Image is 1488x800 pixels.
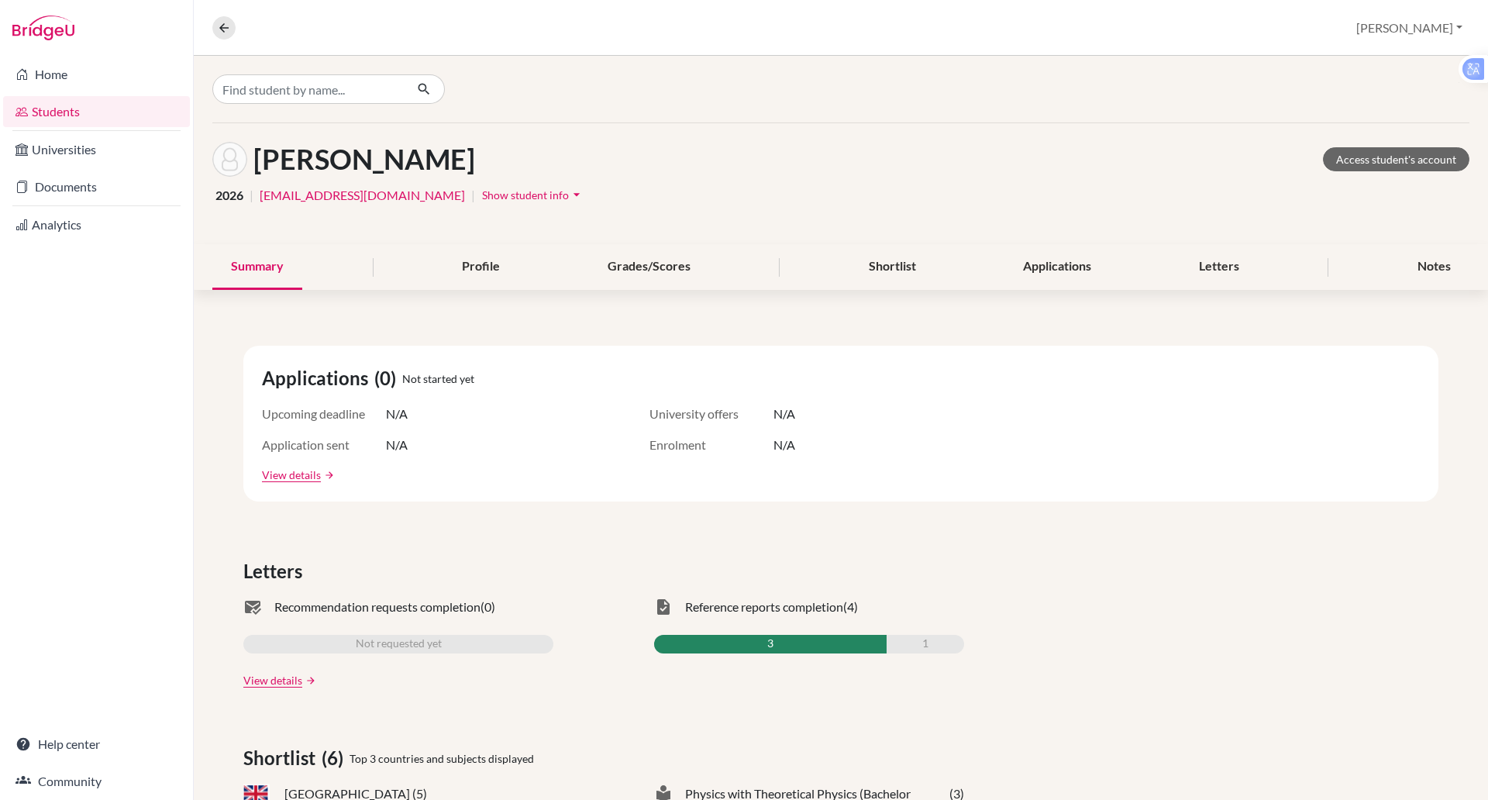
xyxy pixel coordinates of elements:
a: View details [262,467,321,483]
button: [PERSON_NAME] [1349,13,1469,43]
a: [EMAIL_ADDRESS][DOMAIN_NAME] [260,186,465,205]
span: 3 [767,635,773,653]
span: Upcoming deadline [262,405,386,423]
span: (0) [374,364,402,392]
div: Summary [212,244,302,290]
div: Shortlist [850,244,935,290]
span: Not requested yet [356,635,442,653]
a: Access student's account [1323,147,1469,171]
a: Community [3,766,190,797]
img: Bridge-U [12,16,74,40]
div: Applications [1004,244,1110,290]
span: Show student info [482,188,569,202]
span: Reference reports completion [685,598,843,616]
span: Application sent [262,436,386,454]
input: Find student by name... [212,74,405,104]
span: (6) [322,744,350,772]
a: View details [243,672,302,688]
span: task [654,598,673,616]
span: University offers [649,405,773,423]
span: N/A [773,436,795,454]
a: Analytics [3,209,190,240]
i: arrow_drop_down [569,187,584,202]
img: KangMin Kim's avatar [212,142,247,177]
div: Letters [1180,244,1258,290]
h1: [PERSON_NAME] [253,143,475,176]
span: 2026 [215,186,243,205]
a: Documents [3,171,190,202]
span: Letters [243,557,308,585]
button: Show student infoarrow_drop_down [481,183,585,207]
span: N/A [386,436,408,454]
div: Profile [443,244,518,290]
span: (0) [480,598,495,616]
span: 1 [922,635,928,653]
a: arrow_forward [321,470,335,481]
span: N/A [773,405,795,423]
span: Shortlist [243,744,322,772]
span: | [250,186,253,205]
a: Universities [3,134,190,165]
span: Top 3 countries and subjects displayed [350,750,534,767]
span: N/A [386,405,408,423]
span: (4) [843,598,858,616]
span: mark_email_read [243,598,262,616]
a: Help center [3,729,190,760]
span: Applications [262,364,374,392]
span: Recommendation requests completion [274,598,480,616]
span: | [471,186,475,205]
div: Grades/Scores [589,244,709,290]
a: Home [3,59,190,90]
span: Enrolment [649,436,773,454]
a: Students [3,96,190,127]
a: arrow_forward [302,675,316,686]
div: Notes [1399,244,1469,290]
span: Not started yet [402,371,474,387]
